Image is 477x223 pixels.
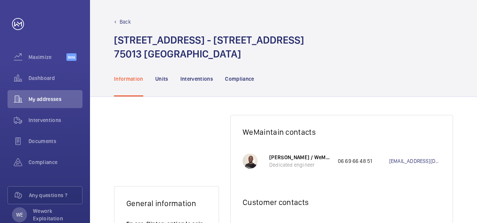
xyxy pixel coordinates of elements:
[114,33,304,61] h1: [STREET_ADDRESS] - [STREET_ADDRESS] 75013 [GEOGRAPHIC_DATA]
[225,75,254,83] p: Compliance
[120,18,131,26] p: Back
[269,161,330,169] p: Dedicated engineer
[16,211,23,218] p: WE
[28,74,82,82] span: Dashboard
[269,154,330,161] p: [PERSON_NAME] / WeMaintain FR
[28,95,82,103] span: My addresses
[28,158,82,166] span: Compliance
[338,157,389,165] p: 06 69 66 48 51
[243,127,441,137] h2: WeMaintain contacts
[180,75,213,83] p: Interventions
[243,197,441,207] h2: Customer contacts
[114,75,143,83] p: Information
[28,116,82,124] span: Interventions
[28,137,82,145] span: Documents
[33,207,78,222] p: Wework Exploitation
[155,75,168,83] p: Units
[29,191,82,199] span: Any questions ?
[28,53,66,61] span: Maximize
[389,157,441,165] a: [EMAIL_ADDRESS][DOMAIN_NAME]
[126,199,207,208] h2: General information
[66,53,76,61] span: Beta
